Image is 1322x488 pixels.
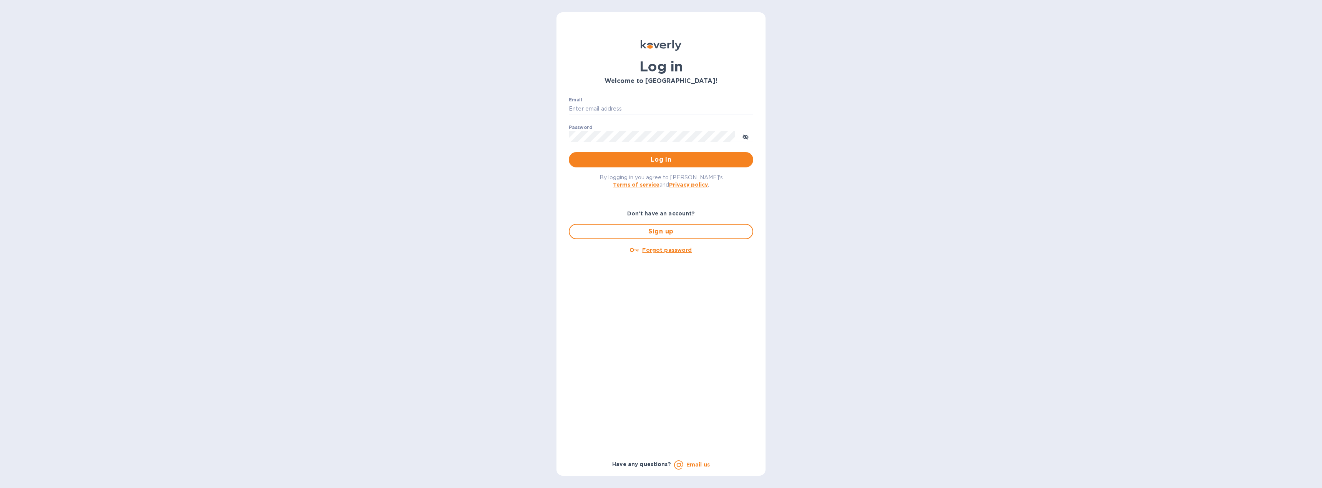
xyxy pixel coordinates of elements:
a: Privacy policy [669,182,708,188]
h3: Welcome to [GEOGRAPHIC_DATA]! [569,78,753,85]
span: Sign up [576,227,746,236]
button: toggle password visibility [738,129,753,144]
button: Log in [569,152,753,167]
button: Sign up [569,224,753,239]
span: By logging in you agree to [PERSON_NAME]'s and . [600,174,723,188]
label: Password [569,125,592,130]
b: Have any questions? [612,461,671,467]
u: Forgot password [642,247,692,253]
a: Email us [686,462,710,468]
b: Don't have an account? [627,210,695,217]
a: Terms of service [613,182,659,188]
h1: Log in [569,58,753,74]
label: Email [569,98,582,102]
img: Koverly [641,40,681,51]
input: Enter email address [569,103,753,115]
span: Log in [575,155,747,164]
